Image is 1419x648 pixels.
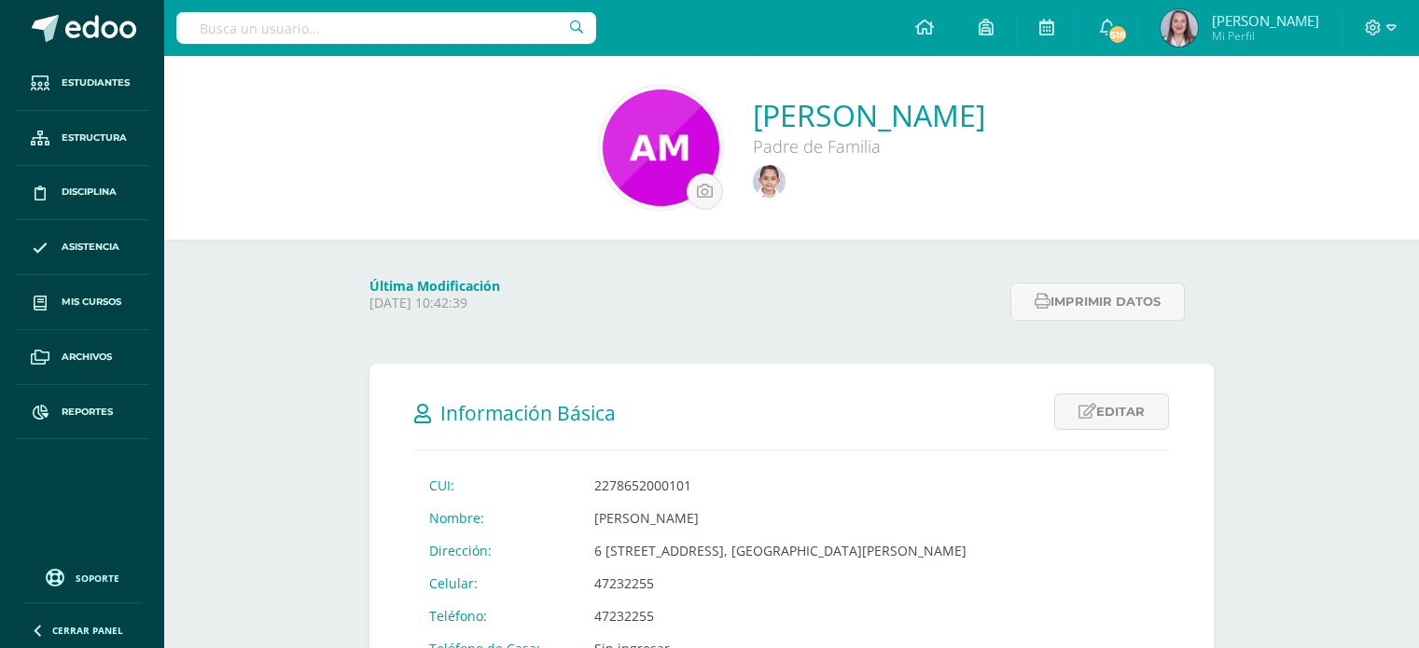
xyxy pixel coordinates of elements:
[579,567,981,600] td: 47232255
[76,572,119,585] span: Soporte
[52,624,123,637] span: Cerrar panel
[15,330,149,385] a: Archivos
[369,295,999,311] p: [DATE] 10:42:39
[62,405,113,420] span: Reportes
[15,111,149,166] a: Estructura
[1212,28,1319,44] span: Mi Perfil
[579,502,981,534] td: [PERSON_NAME]
[1107,24,1128,45] span: 518
[62,295,121,310] span: Mis cursos
[62,131,127,145] span: Estructura
[15,56,149,111] a: Estudiantes
[753,95,985,135] a: [PERSON_NAME]
[62,240,119,255] span: Asistencia
[753,165,786,198] img: a696b290f91143901f7fe8e16fad39e2.png
[414,469,579,502] td: CUI:
[1054,393,1169,430] a: Editar
[579,534,981,567] td: 6 [STREET_ADDRESS], [GEOGRAPHIC_DATA][PERSON_NAME]
[369,277,999,295] h4: Última Modificación
[414,502,579,534] td: Nombre:
[414,600,579,632] td: Teléfono:
[1010,283,1185,321] button: Imprimir datos
[62,185,117,200] span: Disciplina
[440,400,616,426] span: Información Básica
[15,385,149,440] a: Reportes
[603,90,719,206] img: fe53d7ae786b55563c24a91e08ec84ad.png
[15,220,149,275] a: Asistencia
[22,564,142,589] a: Soporte
[579,600,981,632] td: 47232255
[62,350,112,365] span: Archivos
[15,275,149,330] a: Mis cursos
[414,534,579,567] td: Dirección:
[176,12,596,44] input: Busca un usuario...
[1212,11,1319,30] span: [PERSON_NAME]
[62,76,130,90] span: Estudiantes
[414,567,579,600] td: Celular:
[1161,9,1198,47] img: f9711090296037b085c033ea50106f78.png
[579,469,981,502] td: 2278652000101
[15,166,149,221] a: Disciplina
[753,135,985,158] div: Padre de Familia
